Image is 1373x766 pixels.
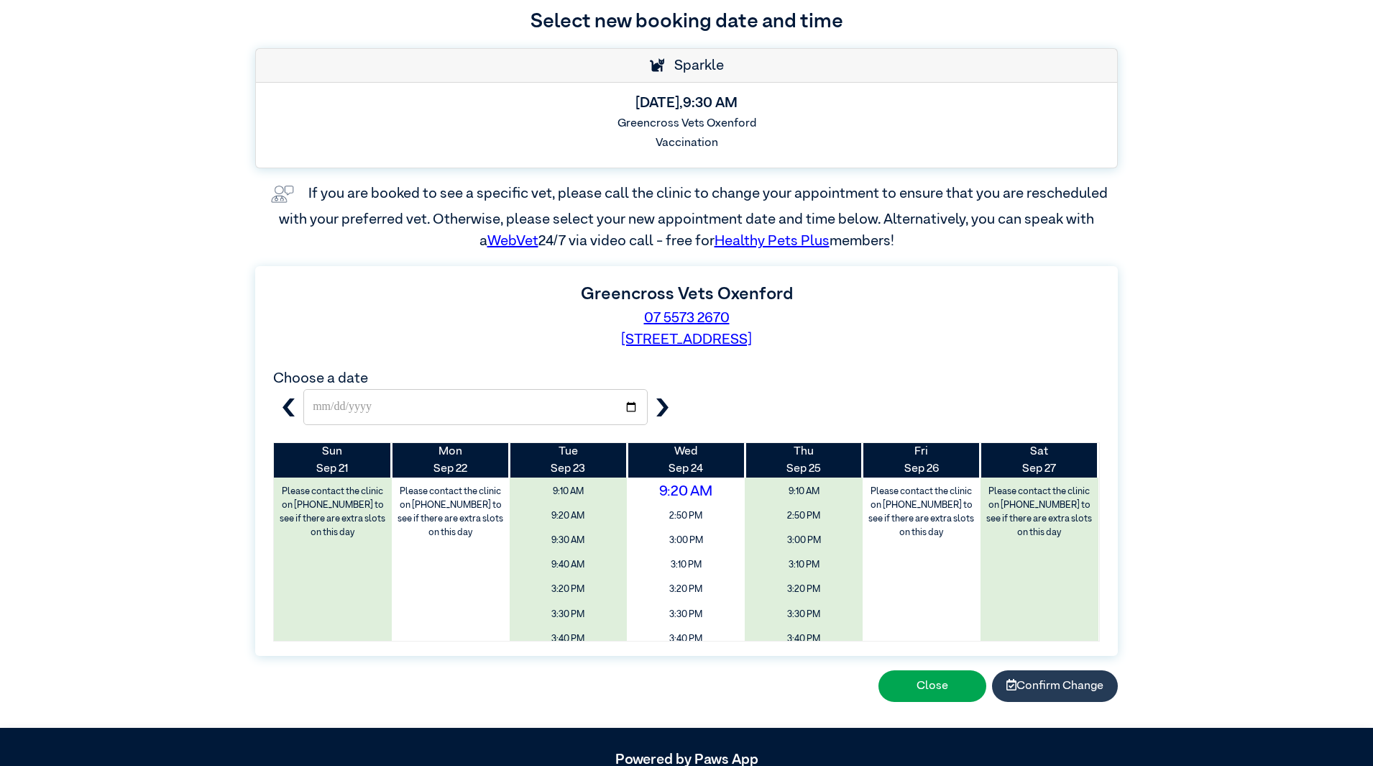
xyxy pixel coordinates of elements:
[750,629,858,649] span: 3:40 PM
[667,58,724,73] span: Sparkle
[275,481,390,544] label: Please contact the clinic on [PHONE_NUMBER] to see if there are extra slots on this day
[632,604,740,625] span: 3:30 PM
[632,555,740,575] span: 3:10 PM
[621,332,752,347] a: [STREET_ADDRESS]
[632,579,740,600] span: 3:20 PM
[632,506,740,526] span: 2:50 PM
[267,117,1106,131] h6: Greencross Vets Oxenford
[750,555,858,575] span: 3:10 PM
[750,530,858,551] span: 3:00 PM
[487,234,538,248] a: WebVet
[632,530,740,551] span: 3:00 PM
[279,186,1111,248] label: If you are booked to see a specific vet, please call the clinic to change your appointment to ens...
[515,555,623,575] span: 9:40 AM
[515,530,623,551] span: 9:30 AM
[750,506,858,526] span: 2:50 PM
[392,443,510,478] th: Sep 22
[515,604,623,625] span: 3:30 PM
[745,443,863,478] th: Sep 25
[632,629,740,649] span: 3:40 PM
[515,481,623,502] span: 9:10 AM
[600,475,772,509] span: 9:20 AM
[878,670,986,702] button: Close
[265,180,300,209] img: vet
[992,670,1118,702] button: Confirm Change
[515,579,623,600] span: 3:20 PM
[581,286,793,303] label: Greencross Vets Oxenford
[981,443,1098,478] th: Sep 27
[274,443,392,478] th: Sep 21
[515,629,623,649] span: 3:40 PM
[267,137,1106,150] h6: Vaccination
[982,481,1097,544] label: Please contact the clinic on [PHONE_NUMBER] to see if there are extra slots on this day
[750,604,858,625] span: 3:30 PM
[864,481,979,544] label: Please contact the clinic on [PHONE_NUMBER] to see if there are extra slots on this day
[255,6,1118,37] h3: Select new booking date and time
[627,443,745,478] th: Sep 24
[510,443,628,478] th: Sep 23
[750,481,858,502] span: 9:10 AM
[715,234,830,248] a: Healthy Pets Plus
[644,311,730,325] a: 07 5573 2670
[515,506,623,526] span: 9:20 AM
[863,443,981,478] th: Sep 26
[393,481,508,544] label: Please contact the clinic on [PHONE_NUMBER] to see if there are extra slots on this day
[273,371,368,386] label: Choose a date
[267,94,1106,111] h5: [DATE] , 9:30 AM
[750,579,858,600] span: 3:20 PM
